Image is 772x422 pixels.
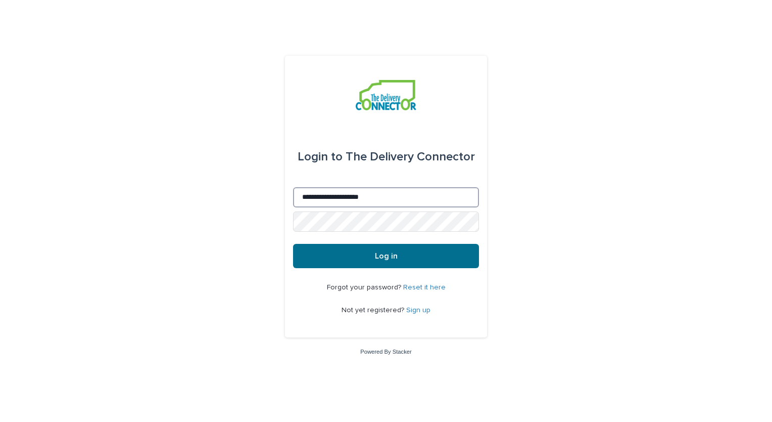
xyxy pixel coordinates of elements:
[403,284,446,291] a: Reset it here
[327,284,403,291] span: Forgot your password?
[298,143,475,171] div: The Delivery Connector
[360,349,411,355] a: Powered By Stacker
[406,307,430,314] a: Sign up
[298,151,343,163] span: Login to
[293,244,479,268] button: Log in
[356,80,416,110] img: aCWQmA6OSGG0Kwt8cj3c
[342,307,406,314] span: Not yet registered?
[375,252,398,260] span: Log in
